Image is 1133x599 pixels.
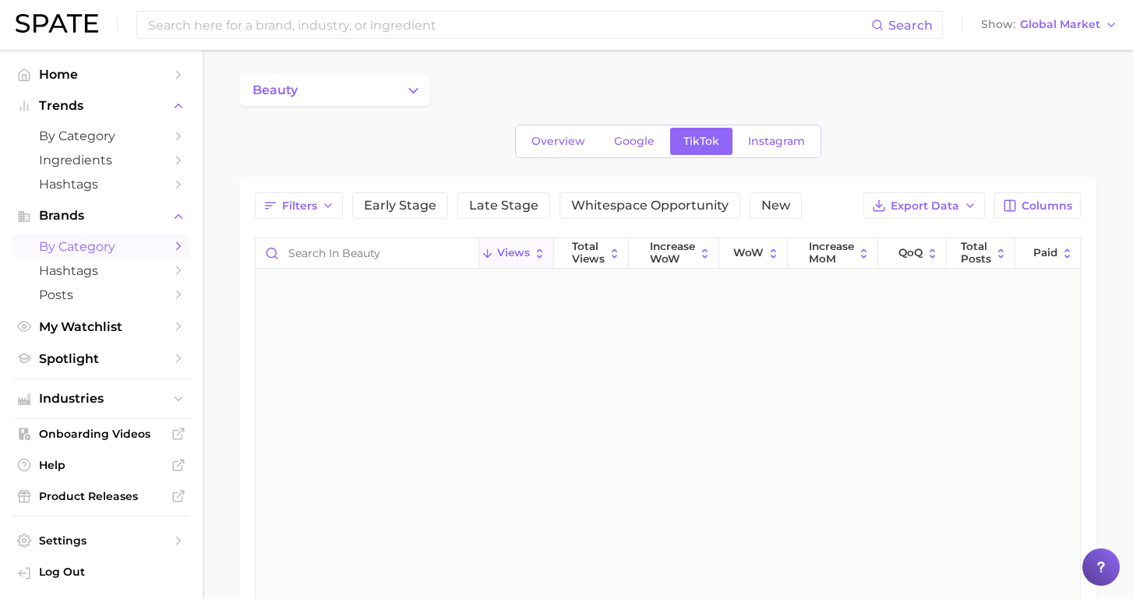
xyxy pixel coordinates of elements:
[12,529,190,552] a: Settings
[39,319,164,334] span: My Watchlist
[898,247,923,259] span: QoQ
[518,128,598,155] a: Overview
[12,387,190,410] button: Industries
[39,67,164,82] span: Home
[735,128,818,155] a: Instagram
[39,392,164,406] span: Industries
[1033,247,1057,259] span: Paid
[12,259,190,283] a: Hashtags
[39,177,164,192] span: Hashtags
[39,534,164,548] span: Settings
[239,75,430,106] button: Change Category
[12,283,190,307] a: Posts
[12,484,190,508] a: Product Releases
[39,489,164,503] span: Product Releases
[1022,199,1072,213] span: Columns
[719,238,788,269] button: WoW
[788,238,878,269] button: increase MoM
[683,135,719,148] span: TikTok
[748,135,805,148] span: Instagram
[39,458,164,472] span: Help
[39,287,164,302] span: Posts
[12,422,190,446] a: Onboarding Videos
[977,15,1121,35] button: ShowGlobal Market
[39,565,178,579] span: Log Out
[469,199,538,212] span: Late Stage
[252,83,298,97] span: beauty
[891,199,959,213] span: Export Data
[554,238,629,269] button: Total Views
[16,14,98,33] img: SPATE
[601,128,668,155] a: Google
[733,247,764,259] span: WoW
[39,263,164,278] span: Hashtags
[282,199,317,213] span: Filters
[571,199,729,212] span: Whitespace Opportunity
[364,199,436,212] span: Early Stage
[12,347,190,371] a: Spotlight
[39,427,164,441] span: Onboarding Videos
[12,62,190,86] a: Home
[146,12,871,38] input: Search here for a brand, industry, or ingredient
[12,148,190,172] a: Ingredients
[1015,238,1080,269] button: Paid
[39,239,164,254] span: by Category
[255,192,343,219] button: Filters
[961,241,991,265] span: Total Posts
[981,20,1015,29] span: Show
[670,128,732,155] a: TikTok
[39,209,164,223] span: Brands
[497,247,530,259] span: Views
[888,18,933,33] span: Search
[878,238,947,269] button: QoQ
[479,238,554,269] button: Views
[629,238,719,269] button: Increase WoW
[12,124,190,148] a: by Category
[12,204,190,227] button: Brands
[39,153,164,167] span: Ingredients
[650,241,695,265] span: Increase WoW
[39,351,164,366] span: Spotlight
[12,453,190,477] a: Help
[12,172,190,196] a: Hashtags
[12,234,190,259] a: by Category
[614,135,655,148] span: Google
[256,238,478,268] input: Search in beauty
[531,135,585,148] span: Overview
[39,129,164,143] span: by Category
[994,192,1081,219] button: Columns
[12,315,190,339] a: My Watchlist
[947,238,1015,269] button: Total Posts
[572,241,605,265] span: Total Views
[809,241,854,265] span: increase MoM
[12,560,190,587] a: Log out. Currently logged in with e-mail emilydy@benefitcosmetics.com.
[1020,20,1100,29] span: Global Market
[863,192,985,219] button: Export Data
[39,99,164,113] span: Trends
[761,199,790,212] span: New
[12,94,190,118] button: Trends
